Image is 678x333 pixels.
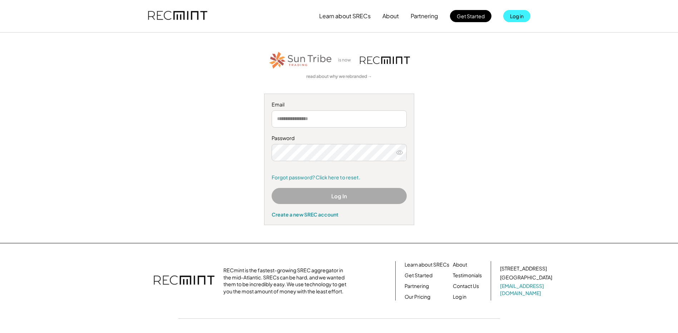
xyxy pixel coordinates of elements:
a: About [453,261,467,268]
button: Get Started [450,10,491,22]
div: Password [272,135,407,142]
img: recmint-logotype%403x.png [154,268,214,293]
button: Learn about SRECs [319,9,371,23]
img: recmint-logotype%403x.png [360,56,410,64]
a: [EMAIL_ADDRESS][DOMAIN_NAME] [500,283,554,297]
img: STT_Horizontal_Logo%2B-%2BColor.png [268,50,333,70]
a: Contact Us [453,283,479,290]
div: [GEOGRAPHIC_DATA] [500,274,552,281]
a: Learn about SRECs [405,261,449,268]
a: read about why we rebranded → [306,74,372,80]
img: recmint-logotype%403x.png [148,4,207,28]
button: Partnering [411,9,438,23]
a: Partnering [405,283,429,290]
div: RECmint is the fastest-growing SREC aggregator in the mid-Atlantic. SRECs can be hard, and we wan... [223,267,350,295]
div: Email [272,101,407,108]
div: is now [336,57,356,63]
a: Get Started [405,272,432,279]
a: Our Pricing [405,293,430,300]
button: About [382,9,399,23]
button: Log In [272,188,407,204]
div: [STREET_ADDRESS] [500,265,547,272]
div: Create a new SREC account [272,211,407,218]
a: Log in [453,293,466,300]
button: Log in [503,10,530,22]
a: Testimonials [453,272,482,279]
a: Forgot password? Click here to reset. [272,174,407,181]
